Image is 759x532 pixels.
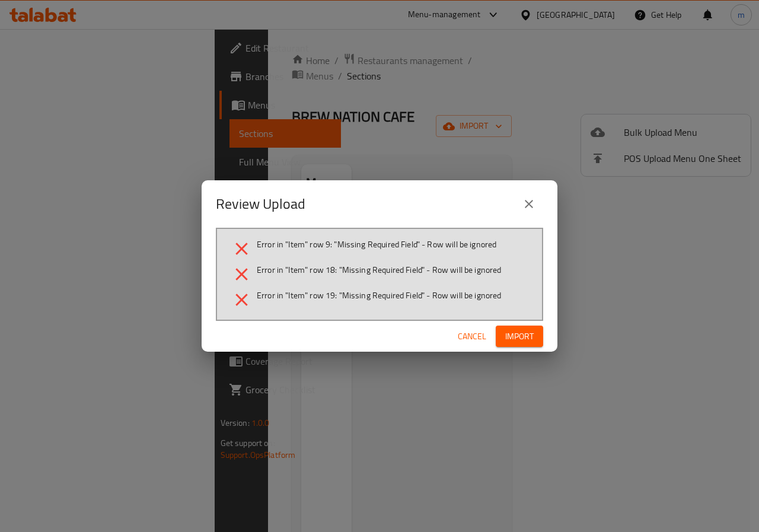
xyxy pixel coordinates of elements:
[496,326,543,348] button: Import
[515,190,543,218] button: close
[257,238,496,250] span: Error in "Item" row 9: "Missing Required Field" - Row will be ignored
[453,326,491,348] button: Cancel
[257,264,502,276] span: Error in "Item" row 18: "Missing Required Field" - Row will be ignored
[257,289,502,301] span: Error in "Item" row 19: "Missing Required Field" - Row will be ignored
[458,329,486,344] span: Cancel
[505,329,534,344] span: Import
[216,195,305,214] h2: Review Upload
